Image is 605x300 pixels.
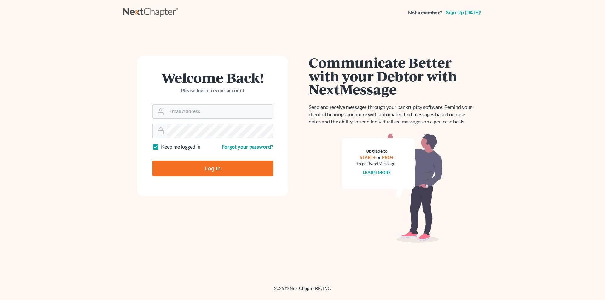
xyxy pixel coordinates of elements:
[342,133,443,243] img: nextmessage_bg-59042aed3d76b12b5cd301f8e5b87938c9018125f34e5fa2b7a6b67550977c72.svg
[309,56,476,96] h1: Communicate Better with your Debtor with NextMessage
[309,104,476,125] p: Send and receive messages through your bankruptcy software. Remind your client of hearings and mo...
[377,155,381,160] span: or
[167,105,273,118] input: Email Address
[363,170,391,175] a: Learn more
[152,87,273,94] p: Please log in to your account
[123,285,482,297] div: 2025 © NextChapterBK, INC
[222,144,273,150] a: Forgot your password?
[357,148,396,154] div: Upgrade to
[445,10,482,15] a: Sign up [DATE]!
[152,161,273,176] input: Log In
[408,9,442,16] strong: Not a member?
[152,71,273,84] h1: Welcome Back!
[382,155,394,160] a: PRO+
[360,155,376,160] a: START+
[161,143,200,150] label: Keep me logged in
[357,161,396,167] div: to get NextMessage.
